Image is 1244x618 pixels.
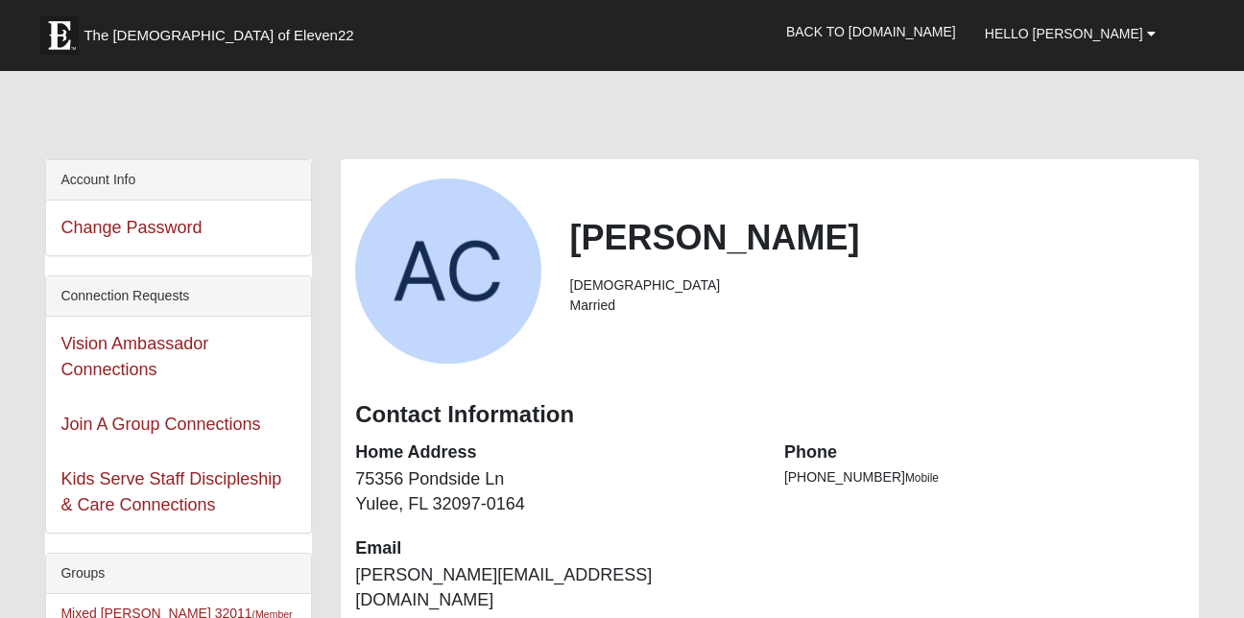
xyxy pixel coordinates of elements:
[905,471,939,485] span: Mobile
[40,16,79,55] img: Eleven22 logo
[60,469,281,514] a: Kids Serve Staff Discipleship & Care Connections
[570,275,1184,296] li: [DEMOGRAPHIC_DATA]
[784,467,1184,487] li: [PHONE_NUMBER]
[84,26,353,45] span: The [DEMOGRAPHIC_DATA] of Eleven22
[46,554,311,594] div: Groups
[46,276,311,317] div: Connection Requests
[355,401,1184,429] h3: Contact Information
[60,218,202,237] a: Change Password
[46,160,311,201] div: Account Info
[570,296,1184,316] li: Married
[355,440,755,465] dt: Home Address
[60,334,208,379] a: Vision Ambassador Connections
[784,440,1184,465] dt: Phone
[355,178,540,364] a: View Fullsize Photo
[355,563,755,612] dd: [PERSON_NAME][EMAIL_ADDRESS][DOMAIN_NAME]
[970,10,1170,58] a: Hello [PERSON_NAME]
[355,467,755,516] dd: 75356 Pondside Ln Yulee, FL 32097-0164
[31,7,415,55] a: The [DEMOGRAPHIC_DATA] of Eleven22
[985,26,1143,41] span: Hello [PERSON_NAME]
[355,536,755,561] dt: Email
[60,415,260,434] a: Join A Group Connections
[570,217,1184,258] h2: [PERSON_NAME]
[772,8,970,56] a: Back to [DOMAIN_NAME]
